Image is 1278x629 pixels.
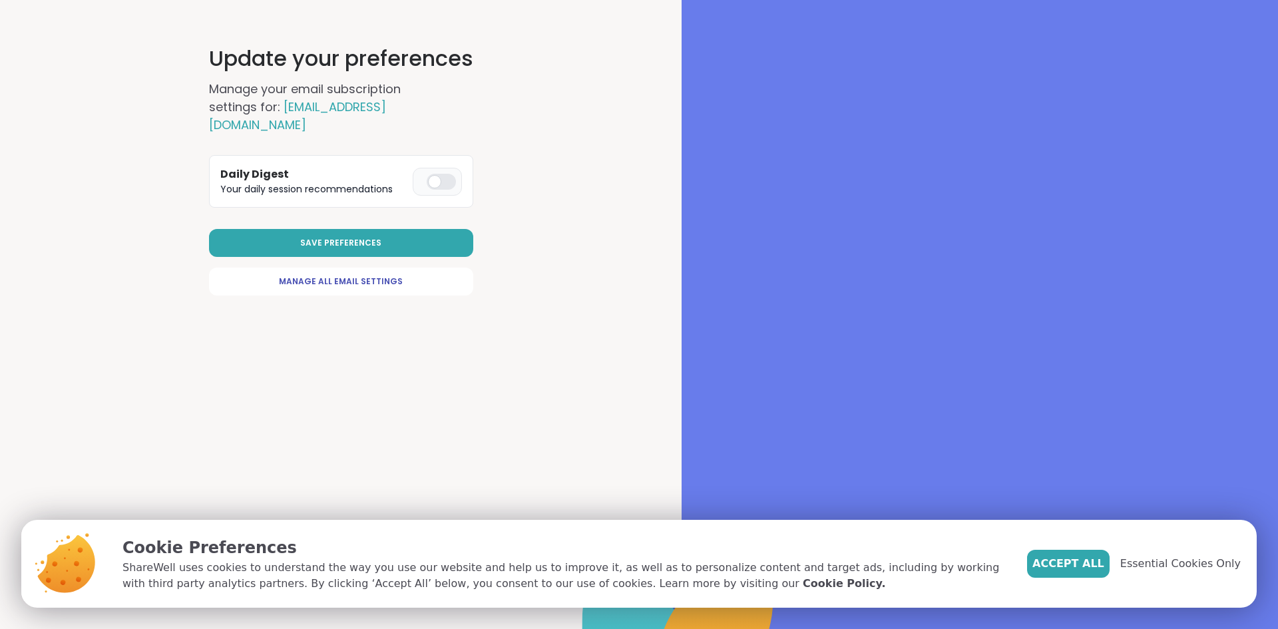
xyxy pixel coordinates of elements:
[1027,550,1110,578] button: Accept All
[209,43,473,75] h1: Update your preferences
[1032,556,1104,572] span: Accept All
[209,99,386,133] span: [EMAIL_ADDRESS][DOMAIN_NAME]
[122,560,1006,592] p: ShareWell uses cookies to understand the way you use our website and help us to improve it, as we...
[1120,556,1241,572] span: Essential Cookies Only
[209,229,473,257] button: Save Preferences
[122,536,1006,560] p: Cookie Preferences
[209,80,449,134] h2: Manage your email subscription settings for:
[300,237,381,249] span: Save Preferences
[279,276,403,288] span: Manage All Email Settings
[209,268,473,296] a: Manage All Email Settings
[803,576,885,592] a: Cookie Policy.
[220,166,407,182] h3: Daily Digest
[220,182,407,196] p: Your daily session recommendations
